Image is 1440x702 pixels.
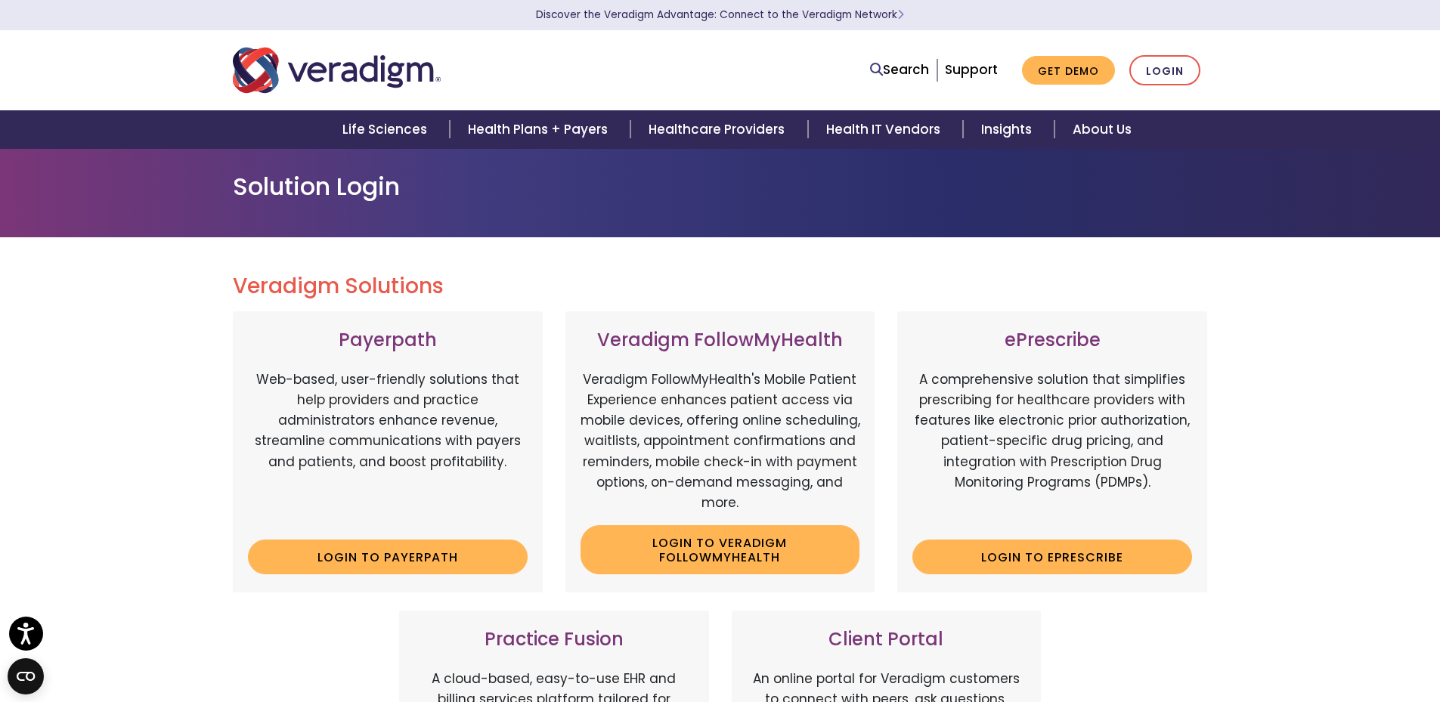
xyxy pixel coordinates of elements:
[747,629,1027,651] h3: Client Portal
[8,658,44,694] button: Open CMP widget
[414,629,694,651] h3: Practice Fusion
[233,274,1208,299] h2: Veradigm Solutions
[248,370,528,528] p: Web-based, user-friendly solutions that help providers and practice administrators enhance revenu...
[897,8,904,22] span: Learn More
[581,329,860,351] h3: Veradigm FollowMyHealth
[450,110,630,149] a: Health Plans + Payers
[945,60,998,79] a: Support
[912,370,1192,528] p: A comprehensive solution that simplifies prescribing for healthcare providers with features like ...
[808,110,963,149] a: Health IT Vendors
[630,110,807,149] a: Healthcare Providers
[1054,110,1150,149] a: About Us
[1150,593,1422,684] iframe: Drift Chat Widget
[1129,55,1200,86] a: Login
[870,60,929,80] a: Search
[324,110,450,149] a: Life Sciences
[536,8,904,22] a: Discover the Veradigm Advantage: Connect to the Veradigm NetworkLearn More
[248,329,528,351] h3: Payerpath
[912,540,1192,574] a: Login to ePrescribe
[581,370,860,513] p: Veradigm FollowMyHealth's Mobile Patient Experience enhances patient access via mobile devices, o...
[233,172,1208,201] h1: Solution Login
[1022,56,1115,85] a: Get Demo
[248,540,528,574] a: Login to Payerpath
[912,329,1192,351] h3: ePrescribe
[581,525,860,574] a: Login to Veradigm FollowMyHealth
[233,45,441,95] img: Veradigm logo
[963,110,1054,149] a: Insights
